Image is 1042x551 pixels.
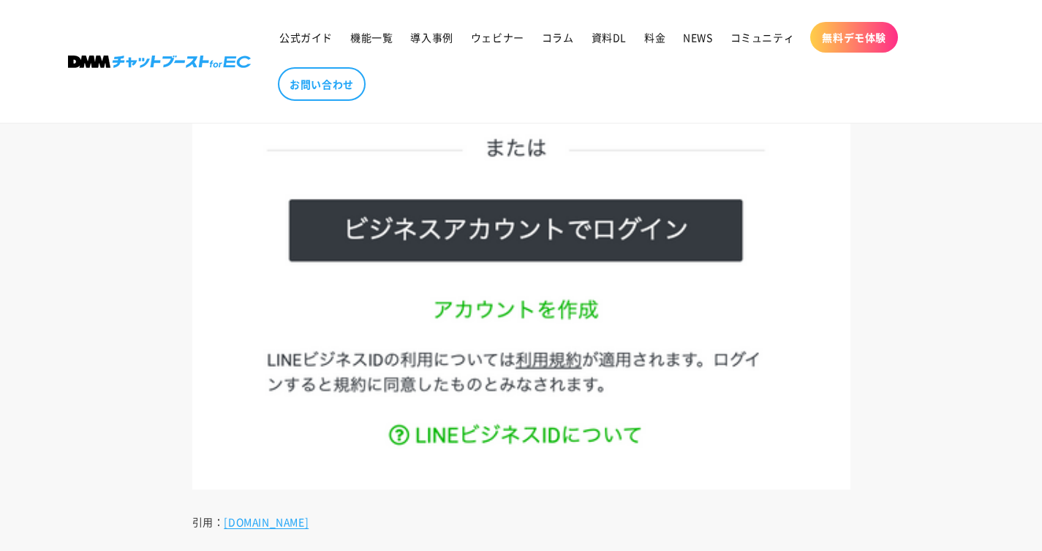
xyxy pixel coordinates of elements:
span: 公式ガイド [279,31,333,44]
span: お問い合わせ [290,77,354,91]
span: コラム [542,31,574,44]
span: 無料デモ体験 [822,31,886,44]
a: ウェビナー [462,22,533,53]
a: [DOMAIN_NAME] [224,514,309,529]
span: 料金 [644,31,665,44]
a: 導入事例 [401,22,461,53]
a: 公式ガイド [271,22,341,53]
a: お問い合わせ [278,67,366,101]
span: 導入事例 [410,31,453,44]
span: 資料DL [592,31,627,44]
span: コミュニティ [730,31,795,44]
a: コラム [533,22,583,53]
a: 料金 [635,22,674,53]
span: 機能一覧 [350,31,393,44]
a: NEWS [674,22,721,53]
a: コミュニティ [722,22,804,53]
a: 資料DL [583,22,635,53]
a: 機能一覧 [341,22,401,53]
img: 株式会社DMM Boost [68,56,251,68]
a: 無料デモ体験 [810,22,898,53]
span: NEWS [683,31,712,44]
p: 引用： [192,512,850,532]
span: ウェビナー [471,31,524,44]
